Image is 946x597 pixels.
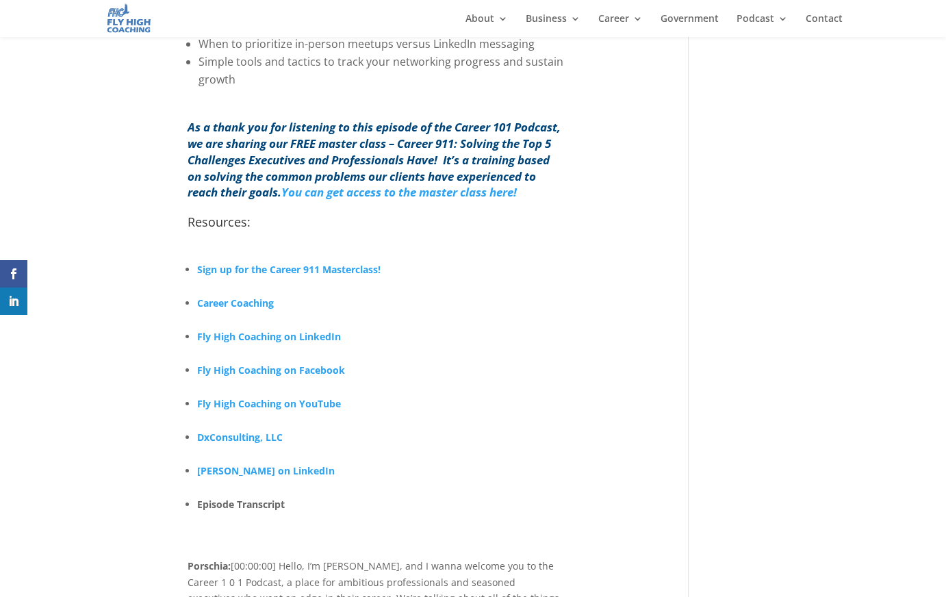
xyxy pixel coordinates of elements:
[197,330,341,343] a: Fly High Coaching on LinkedIn
[197,263,381,276] a: Sign up for the Career 911 Masterclass!
[465,14,508,37] a: About
[199,54,563,87] span: Simple tools and tactics to track your networking progress and sustain growth
[598,14,643,37] a: Career
[737,14,788,37] a: Podcast
[199,36,535,51] span: When to prioritize in-person meetups versus LinkedIn messaging
[197,498,285,511] b: Episode Transcript
[806,14,843,37] a: Contact
[106,3,151,34] img: Fly High Coaching
[526,14,580,37] a: Business
[197,464,335,477] a: [PERSON_NAME] on LinkedIn
[197,397,341,410] a: Fly High Coaching on YouTube
[197,431,283,444] a: DxConsulting, LLC
[197,364,345,377] a: Fly High Coaching on Facebook
[188,214,251,230] span: Resources:
[197,296,274,309] a: Career Coaching
[281,184,517,200] a: You can get access to the master class here!
[188,559,231,572] strong: Porschia:
[188,119,564,201] p: As a thank you for listening to this episode of the Career 101 Podcast, we are sharing our FREE m...
[661,14,719,37] a: Government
